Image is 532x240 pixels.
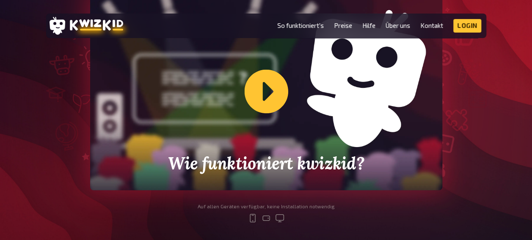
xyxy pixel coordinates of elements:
[420,22,443,29] a: Kontakt
[277,22,324,29] a: So funktioniert's
[453,19,481,33] a: Login
[198,204,335,210] div: Auf allen Geräten verfügbar, keine Installation notwendig
[248,213,258,223] svg: mobile
[261,213,271,223] svg: tablet
[334,22,352,29] a: Preise
[160,154,372,173] h2: Wie funktioniert kwizkid?
[362,22,375,29] a: Hilfe
[386,22,410,29] a: Über uns
[275,213,285,223] svg: desktop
